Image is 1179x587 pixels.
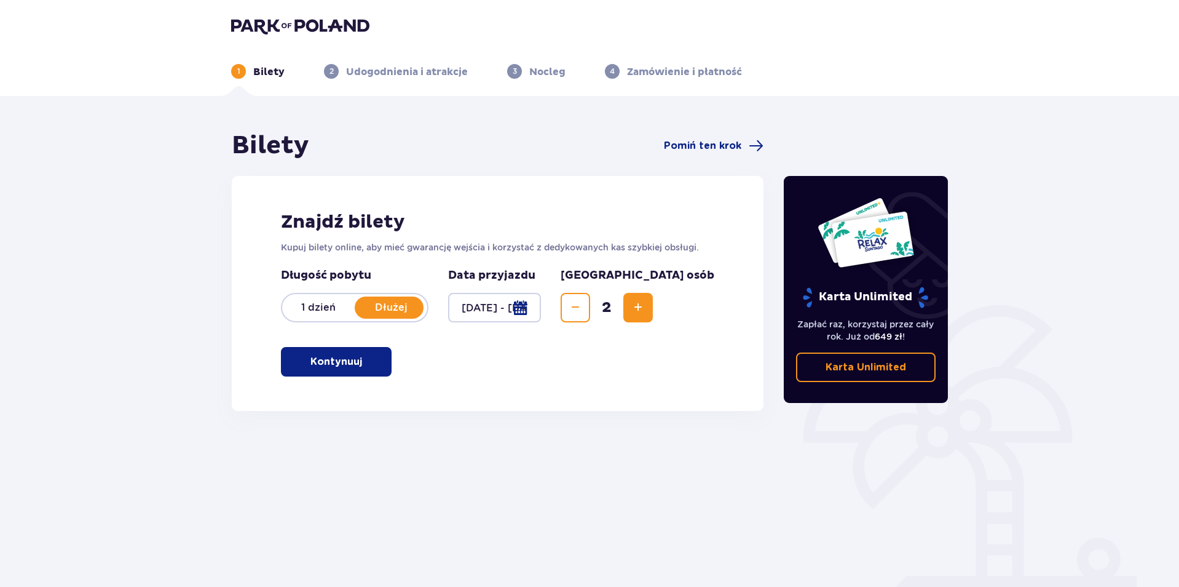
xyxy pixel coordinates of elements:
h2: Znajdź bilety [281,210,714,234]
p: Nocleg [529,65,566,79]
p: Bilety [253,65,285,79]
p: Dłużej [355,301,427,314]
a: Pomiń ten krok [664,138,763,153]
p: Długość pobytu [281,268,428,283]
p: Karta Unlimited [826,361,906,374]
button: Increase [623,293,653,322]
p: 4 [610,66,615,77]
p: Data przyjazdu [448,268,535,283]
span: 649 zł [875,332,902,341]
p: Zamówienie i płatność [627,65,742,79]
span: 2 [593,298,621,317]
p: Karta Unlimited [802,287,929,308]
p: 1 dzień [282,301,355,314]
button: Kontynuuj [281,347,392,377]
h1: Bilety [232,130,309,161]
a: Karta Unlimited [796,353,936,382]
span: Pomiń ten krok [664,139,741,153]
p: Zapłać raz, korzystaj przez cały rok. Już od ! [796,318,936,343]
p: [GEOGRAPHIC_DATA] osób [561,268,714,283]
p: 1 [237,66,240,77]
button: Decrease [561,293,590,322]
p: Kupuj bilety online, aby mieć gwarancję wejścia i korzystać z dedykowanych kas szybkiej obsługi. [281,241,714,254]
img: Park of Poland logo [231,17,369,34]
p: 2 [329,66,334,77]
p: Udogodnienia i atrakcje [346,65,468,79]
p: 3 [513,66,517,77]
p: Kontynuuj [310,355,362,369]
